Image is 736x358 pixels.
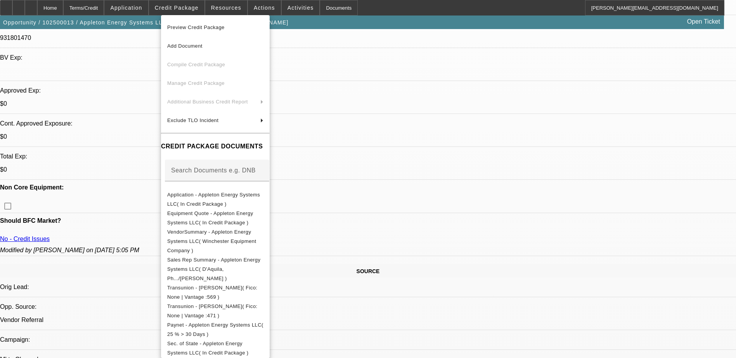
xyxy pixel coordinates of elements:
button: Equipment Quote - Appleton Energy Systems LLC( In Credit Package ) [161,209,270,227]
mat-label: Search Documents e.g. DNB [171,167,256,174]
span: Sales Rep Summary - Appleton Energy Systems LLC( D'Aquila, Ph.../[PERSON_NAME] ) [167,257,260,281]
button: Sec. of State - Appleton Energy Systems LLC( In Credit Package ) [161,339,270,358]
span: Add Document [167,43,203,49]
span: Exclude TLO Incident [167,117,218,123]
span: Equipment Quote - Appleton Energy Systems LLC( In Credit Package ) [167,210,253,225]
button: Application - Appleton Energy Systems LLC( In Credit Package ) [161,190,270,209]
span: Preview Credit Package [167,24,225,30]
span: VendorSummary - Appleton Energy Systems LLC( Winchester Equipment Company ) [167,229,256,253]
span: Transunion - [PERSON_NAME]( Fico: None | Vantage :569 ) [167,285,258,300]
span: Transunion - [PERSON_NAME]( Fico: None | Vantage :471 ) [167,303,258,318]
button: VendorSummary - Appleton Energy Systems LLC( Winchester Equipment Company ) [161,227,270,255]
span: Application - Appleton Energy Systems LLC( In Credit Package ) [167,192,260,207]
span: Paynet - Appleton Energy Systems LLC( 25 % > 30 Days ) [167,322,263,337]
button: Transunion - Appleton, Justin( Fico: None | Vantage :471 ) [161,302,270,320]
span: Sec. of State - Appleton Energy Systems LLC( In Credit Package ) [167,341,249,356]
button: Transunion - Appleton, Angela( Fico: None | Vantage :569 ) [161,283,270,302]
button: Paynet - Appleton Energy Systems LLC( 25 % > 30 Days ) [161,320,270,339]
button: Sales Rep Summary - Appleton Energy Systems LLC( D'Aquila, Ph.../Taylor, Lukas ) [161,255,270,283]
h4: CREDIT PACKAGE DOCUMENTS [161,142,270,151]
